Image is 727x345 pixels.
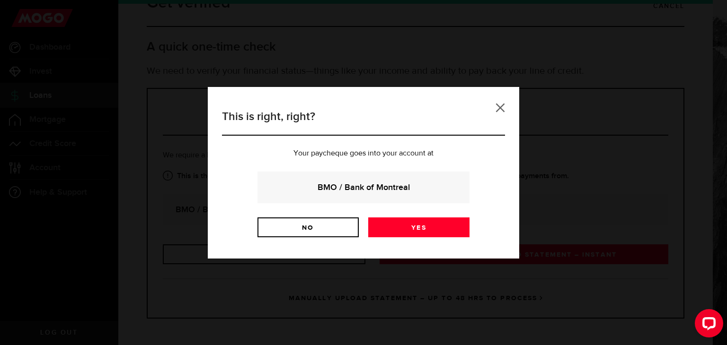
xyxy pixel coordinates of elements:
[368,217,470,237] a: Yes
[687,305,727,345] iframe: LiveChat chat widget
[257,217,359,237] a: No
[222,108,505,136] h3: This is right, right?
[222,150,505,157] p: Your paycheque goes into your account at
[270,181,457,194] strong: BMO / Bank of Montreal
